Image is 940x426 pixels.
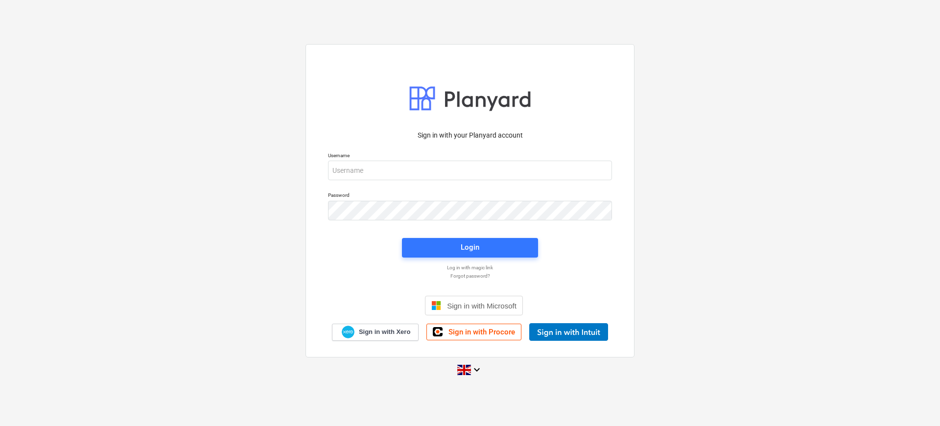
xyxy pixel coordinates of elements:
span: Sign in with Xero [359,328,410,336]
button: Login [402,238,538,258]
img: Xero logo [342,326,354,339]
p: Password [328,192,612,200]
i: keyboard_arrow_down [471,364,483,376]
input: Username [328,161,612,180]
img: Microsoft logo [431,301,441,310]
a: Log in with magic link [323,264,617,271]
div: Login [461,241,479,254]
span: Sign in with Microsoft [447,302,517,310]
a: Sign in with Xero [332,324,419,341]
a: Sign in with Procore [426,324,521,340]
span: Sign in with Procore [448,328,515,336]
p: Username [328,152,612,161]
p: Sign in with your Planyard account [328,130,612,141]
a: Forgot password? [323,273,617,279]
